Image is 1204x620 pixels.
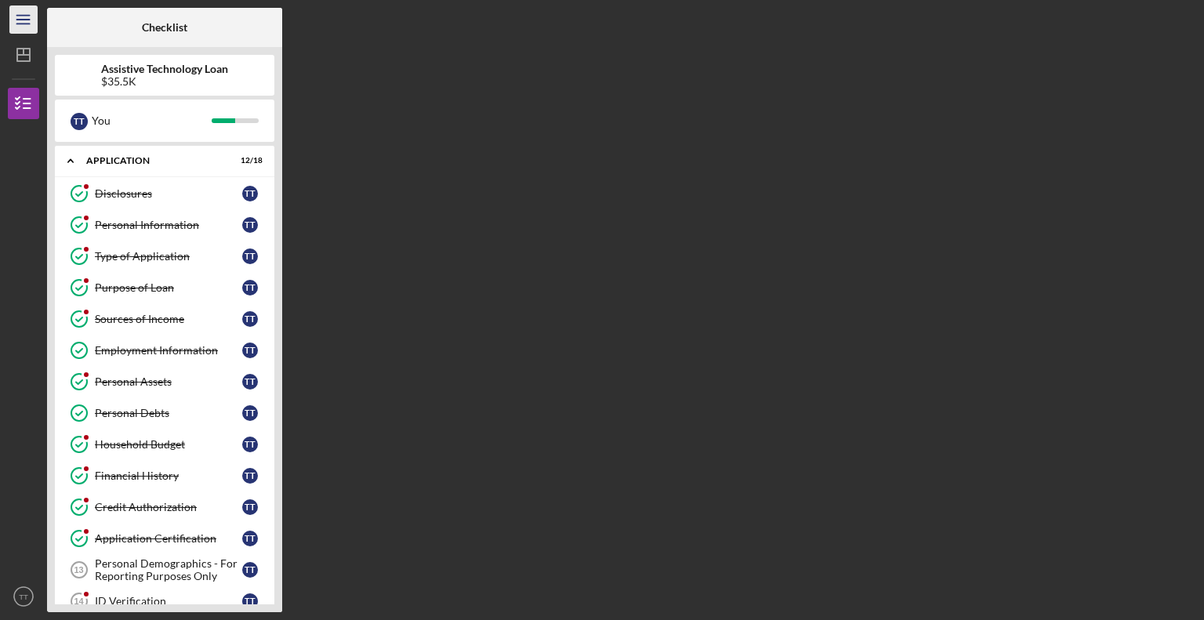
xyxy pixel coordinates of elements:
div: Personal Information [95,219,242,231]
div: T T [242,437,258,452]
div: T T [242,499,258,515]
div: Personal Debts [95,407,242,419]
div: Employment Information [95,344,242,357]
div: You [92,107,212,134]
div: Household Budget [95,438,242,451]
a: Personal InformationTT [63,209,267,241]
div: 12 / 18 [234,156,263,165]
div: Application [86,156,223,165]
div: Credit Authorization [95,501,242,513]
tspan: 14 [74,596,84,606]
a: Application CertificationTT [63,523,267,554]
div: Type of Application [95,250,242,263]
div: T T [242,374,258,390]
a: DisclosuresTT [63,178,267,209]
a: 14ID VerificationTT [63,586,267,617]
div: Personal Demographics - For Reporting Purposes Only [95,557,242,582]
a: Financial HistoryTT [63,460,267,491]
a: Employment InformationTT [63,335,267,366]
text: TT [19,593,28,601]
div: Disclosures [95,187,242,200]
div: Application Certification [95,532,242,545]
div: T T [242,468,258,484]
div: T T [242,311,258,327]
button: TT [8,581,39,612]
div: T T [242,217,258,233]
div: T T [242,405,258,421]
div: T T [242,248,258,264]
a: 13Personal Demographics - For Reporting Purposes OnlyTT [63,554,267,586]
div: Personal Assets [95,375,242,388]
div: T T [242,280,258,295]
div: T T [242,593,258,609]
div: Purpose of Loan [95,281,242,294]
a: Personal DebtsTT [63,397,267,429]
div: T T [242,531,258,546]
div: Sources of Income [95,313,242,325]
div: $35.5K [101,75,228,88]
a: Household BudgetTT [63,429,267,460]
div: T T [242,186,258,201]
tspan: 13 [74,565,83,575]
a: Sources of IncomeTT [63,303,267,335]
a: Personal AssetsTT [63,366,267,397]
div: T T [242,343,258,358]
b: Assistive Technology Loan [101,63,228,75]
div: Financial History [95,470,242,482]
div: T T [242,562,258,578]
a: Type of ApplicationTT [63,241,267,272]
div: T T [71,113,88,130]
a: Purpose of LoanTT [63,272,267,303]
a: Credit AuthorizationTT [63,491,267,523]
b: Checklist [142,21,187,34]
div: ID Verification [95,595,242,607]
